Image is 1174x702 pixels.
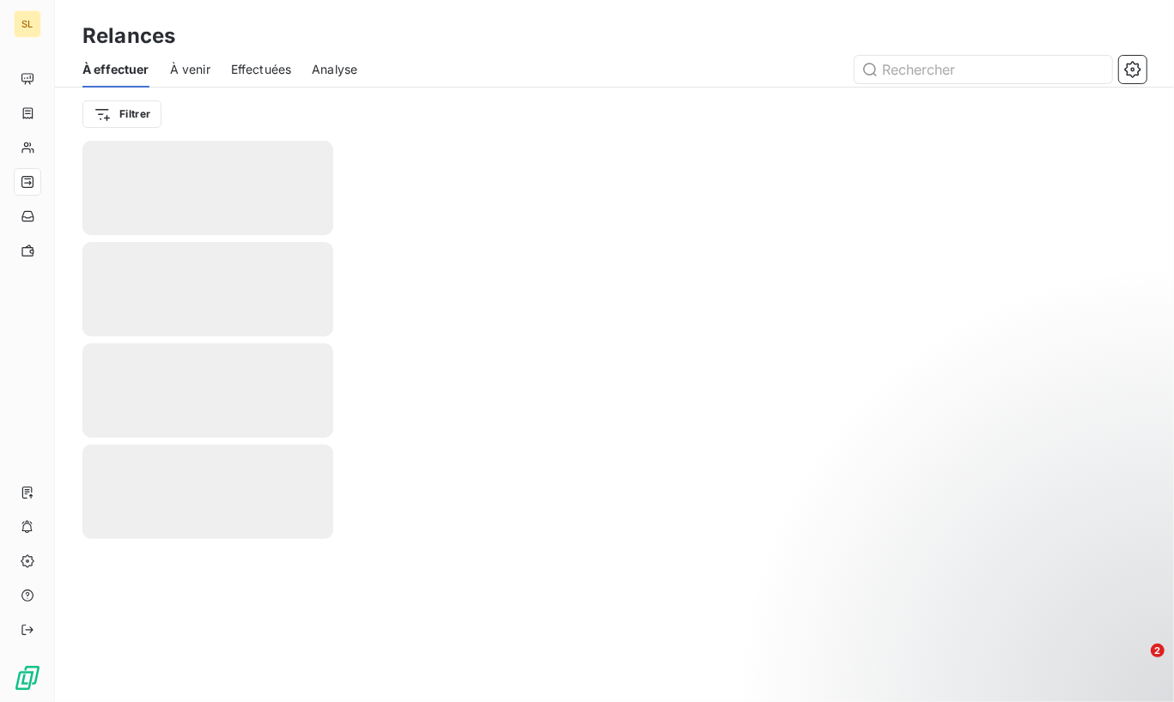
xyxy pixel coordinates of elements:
img: Logo LeanPay [14,664,41,692]
h3: Relances [82,21,175,51]
input: Rechercher [855,56,1112,83]
iframe: Intercom live chat [1116,644,1157,685]
button: Filtrer [82,100,161,128]
span: Analyse [312,61,357,78]
iframe: Intercom notifications message [830,536,1174,656]
span: À venir [170,61,210,78]
span: Effectuées [231,61,292,78]
span: À effectuer [82,61,149,78]
div: SL [14,10,41,38]
span: 2 [1151,644,1165,657]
